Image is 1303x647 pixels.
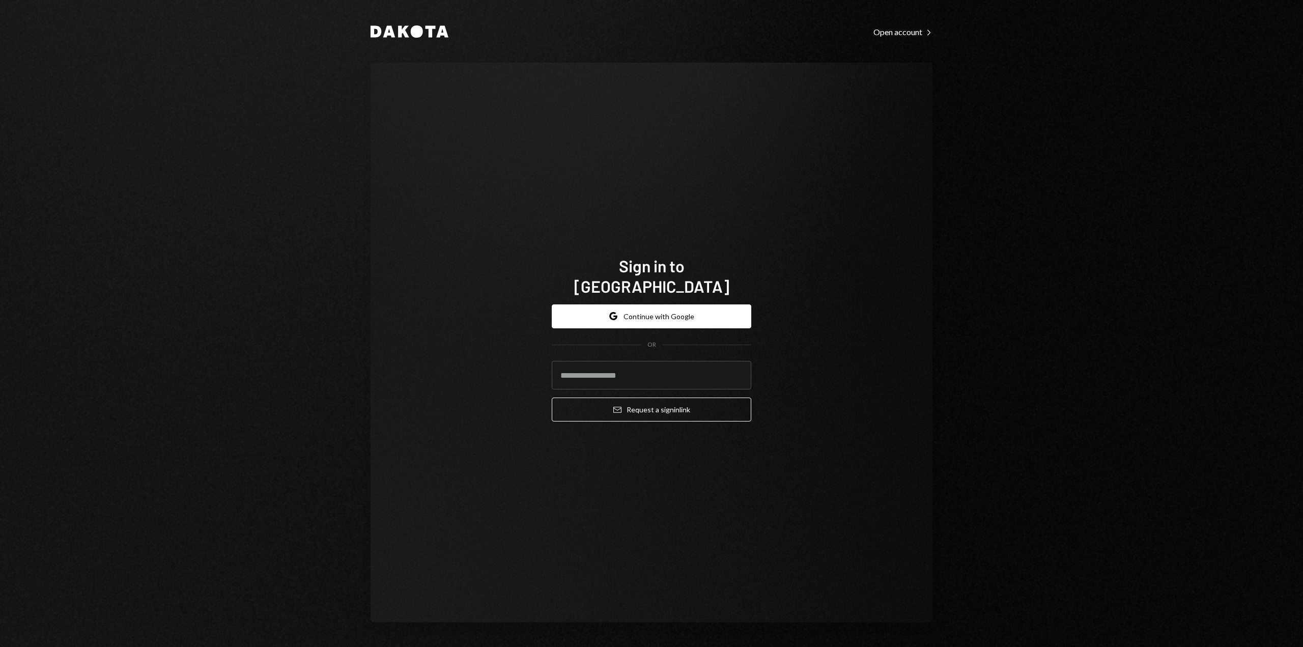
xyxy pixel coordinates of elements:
[647,341,656,349] div: OR
[873,26,932,37] a: Open account
[552,256,751,296] h1: Sign in to [GEOGRAPHIC_DATA]
[552,398,751,421] button: Request a signinlink
[552,304,751,328] button: Continue with Google
[873,27,932,37] div: Open account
